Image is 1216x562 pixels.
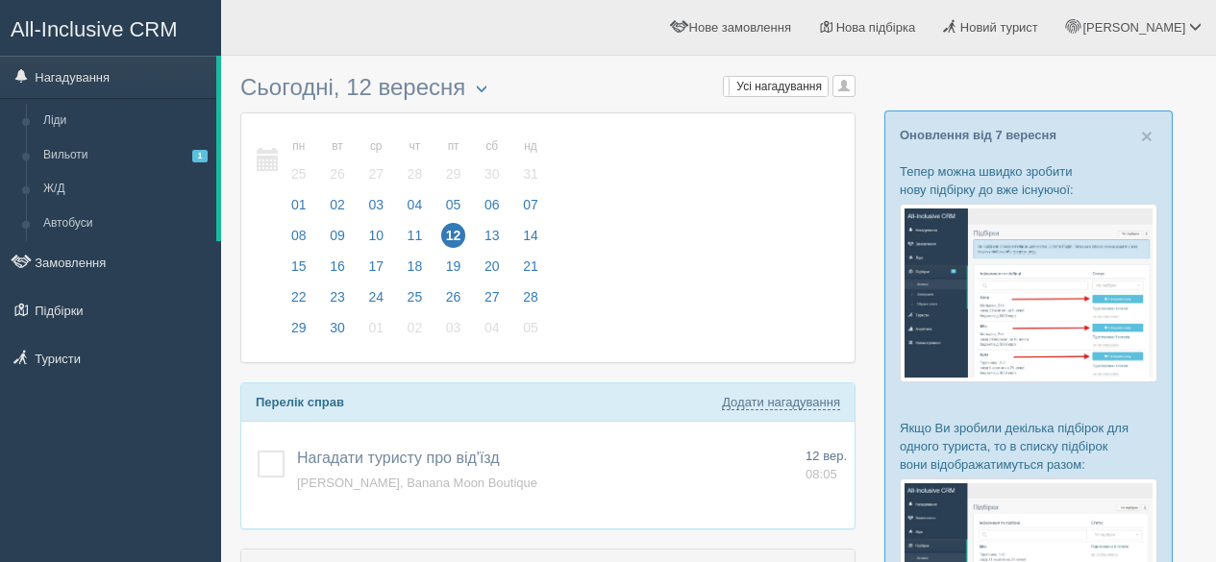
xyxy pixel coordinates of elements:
[480,254,505,279] span: 20
[900,128,1056,142] a: Оновлення від 7 вересня
[900,162,1157,199] p: Тепер можна швидко зробити нову підбірку до вже існуючої:
[281,317,317,348] a: 29
[358,286,394,317] a: 24
[403,161,428,186] span: 28
[319,286,356,317] a: 23
[358,128,394,194] a: ср 27
[397,286,434,317] a: 25
[435,225,472,256] a: 12
[358,194,394,225] a: 03
[286,161,311,186] span: 25
[689,20,791,35] span: Нове замовлення
[358,256,394,286] a: 17
[319,317,356,348] a: 30
[960,20,1038,35] span: Новий турист
[319,128,356,194] a: вт 26
[512,194,544,225] a: 07
[319,225,356,256] a: 09
[286,223,311,248] span: 08
[441,254,466,279] span: 19
[512,286,544,317] a: 28
[435,256,472,286] a: 19
[397,128,434,194] a: чт 28
[281,194,317,225] a: 01
[480,223,505,248] span: 13
[397,317,434,348] a: 02
[480,284,505,309] span: 27
[736,80,822,93] span: Усі нагадування
[35,207,216,241] a: Автобуси
[474,256,510,286] a: 20
[512,317,544,348] a: 05
[441,138,466,155] small: пт
[518,315,543,340] span: 05
[403,192,428,217] span: 04
[480,315,505,340] span: 04
[286,315,311,340] span: 29
[363,192,388,217] span: 03
[240,75,856,103] h3: Сьогодні, 12 вересня
[35,104,216,138] a: Ліди
[297,450,500,466] span: Нагадати туристу про від'їзд
[363,138,388,155] small: ср
[435,317,472,348] a: 03
[325,161,350,186] span: 26
[441,161,466,186] span: 29
[363,315,388,340] span: 01
[480,138,505,155] small: сб
[325,315,350,340] span: 30
[363,254,388,279] span: 17
[480,192,505,217] span: 06
[806,448,847,483] a: 12 вер. 08:05
[325,223,350,248] span: 09
[474,225,510,256] a: 13
[1,1,220,54] a: All-Inclusive CRM
[474,128,510,194] a: сб 30
[286,254,311,279] span: 15
[363,284,388,309] span: 24
[441,223,466,248] span: 12
[11,17,178,41] span: All-Inclusive CRM
[286,192,311,217] span: 01
[435,128,472,194] a: пт 29
[256,395,344,409] b: Перелік справ
[325,254,350,279] span: 16
[435,194,472,225] a: 05
[319,194,356,225] a: 02
[281,286,317,317] a: 22
[297,476,537,490] a: [PERSON_NAME], Banana Moon Boutique
[435,286,472,317] a: 26
[363,161,388,186] span: 27
[363,223,388,248] span: 10
[518,284,543,309] span: 28
[512,225,544,256] a: 14
[1141,125,1153,147] span: ×
[1141,126,1153,146] button: Close
[512,128,544,194] a: нд 31
[900,204,1157,381] img: %D0%BF%D1%96%D0%B4%D0%B1%D1%96%D1%80%D0%BA%D0%B0-%D1%82%D1%83%D1%80%D0%B8%D1%81%D1%82%D1%83-%D1%8...
[325,138,350,155] small: вт
[518,254,543,279] span: 21
[441,315,466,340] span: 03
[441,192,466,217] span: 05
[397,194,434,225] a: 04
[1082,20,1185,35] span: [PERSON_NAME]
[518,223,543,248] span: 14
[35,138,216,173] a: Вильоти1
[358,225,394,256] a: 10
[319,256,356,286] a: 16
[403,254,428,279] span: 18
[325,192,350,217] span: 02
[397,256,434,286] a: 18
[518,192,543,217] span: 07
[441,284,466,309] span: 26
[325,284,350,309] span: 23
[286,284,311,309] span: 22
[286,138,311,155] small: пн
[518,161,543,186] span: 31
[806,467,837,481] span: 08:05
[403,223,428,248] span: 11
[518,138,543,155] small: нд
[192,150,208,162] span: 1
